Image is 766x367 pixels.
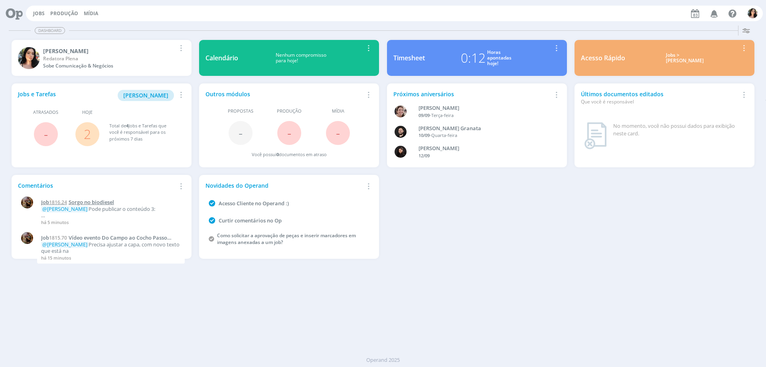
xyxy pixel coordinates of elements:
span: há 5 minutos [41,219,69,225]
div: No momento, você não possui dados para exibição neste card. [613,122,745,138]
img: dashboard_not_found.png [584,122,607,149]
div: Jobs e Tarefas [18,90,176,101]
a: Mídia [84,10,98,17]
div: Tamiris Soares [43,47,176,55]
button: [PERSON_NAME] [118,90,174,101]
div: Comentários [18,181,176,190]
img: B [395,126,407,138]
button: Jobs [31,10,47,17]
a: Job1816.24Sorgo no biodiesel [41,199,181,206]
a: Como solicitar a aprovação de peças e inserir marcadores em imagens anexadas a um job? [217,232,356,246]
img: T [18,47,40,69]
div: 0:12 [461,48,486,67]
div: Horas apontadas hoje! [487,50,511,67]
div: Redatora Plena [43,55,176,62]
a: Acesso Cliente no Operand :) [219,200,289,207]
span: 1815.70 [49,234,67,241]
div: Que você é responsável [581,98,739,105]
img: L [395,146,407,158]
span: 10/09 [419,132,430,138]
span: 4 [126,123,128,129]
div: Outros módulos [205,90,363,98]
a: Curtir comentários no Op [219,217,282,224]
span: 12/09 [419,153,430,159]
div: Timesheet [393,53,425,63]
div: Calendário [205,53,238,63]
span: Terça-feira [431,112,454,118]
img: A [21,232,33,244]
a: Timesheet0:12Horasapontadashoje! [387,40,567,76]
div: - [419,112,548,119]
a: 2 [84,125,91,143]
div: Jobs > [PERSON_NAME] [631,52,739,64]
span: Mídia [332,108,344,115]
a: T[PERSON_NAME]Redatora PlenaSobe Comunicação & Negócios [12,40,191,76]
a: Job1815.70Vídeo evento Do Campo ao Cocho Passo Fundo RS [41,235,181,241]
div: Novidades do Operand [205,181,363,190]
button: T [747,6,758,20]
button: Mídia [81,10,101,17]
span: há 15 minutos [41,255,71,261]
a: Jobs [33,10,45,17]
span: Propostas [228,108,253,115]
span: Vídeo evento Do Campo ao Cocho Passo Fundo RS [41,234,167,248]
div: Aline Beatriz Jackisch [419,104,548,112]
button: Produção [48,10,81,17]
span: Produção [277,108,302,115]
span: 1816.24 [49,199,67,206]
span: - [336,124,340,141]
span: [PERSON_NAME] [123,91,168,99]
span: Sorgo no biodiesel [69,198,114,206]
span: - [239,124,243,141]
div: Nenhum compromisso para hoje! [238,52,363,64]
span: 0 [276,151,279,157]
p: Precisa ajustar a capa, com novo texto que está na [41,242,181,254]
div: Luana da Silva de Andrade [419,145,548,153]
img: A [21,196,33,208]
div: Bruno Corralo Granata [419,125,548,133]
span: - [44,125,48,143]
p: Pode publicar o conteúdo 3: [41,206,181,212]
span: Dashboard [35,27,65,34]
span: Atrasados [33,109,58,116]
span: @[PERSON_NAME] [42,205,87,212]
img: T [748,8,758,18]
div: Você possui documentos em atraso [252,151,327,158]
span: Quarta-feira [431,132,457,138]
a: Produção [50,10,78,17]
span: 09/09 [419,112,430,118]
div: Acesso Rápido [581,53,625,63]
span: - [287,124,291,141]
a: [PERSON_NAME] [118,91,174,99]
div: Total de Jobs e Tarefas que você é responsável para os próximos 7 dias [109,123,177,143]
div: - [419,132,548,139]
div: Últimos documentos editados [581,90,739,105]
div: Sobe Comunicação & Negócios [43,62,176,69]
span: Hoje [82,109,93,116]
span: @[PERSON_NAME] [42,241,87,248]
div: Próximos aniversários [393,90,551,98]
img: A [395,105,407,117]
